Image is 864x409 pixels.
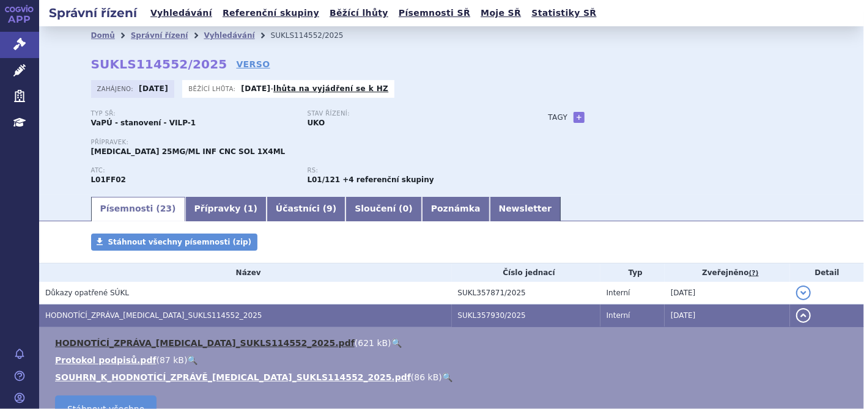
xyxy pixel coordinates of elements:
[796,308,811,323] button: detail
[91,167,295,174] p: ATC:
[248,204,254,213] span: 1
[185,197,267,221] a: Přípravky (1)
[55,337,852,349] li: ( )
[528,5,600,21] a: Statistiky SŘ
[147,5,216,21] a: Vyhledávání
[308,110,512,117] p: Stav řízení:
[91,119,196,127] strong: VaPÚ - stanovení - VILP-1
[574,112,585,123] a: +
[236,58,270,70] a: VERSO
[204,31,254,40] a: Vyhledávání
[342,175,434,184] strong: +4 referenční skupiny
[271,26,360,45] li: SUKLS114552/2025
[442,372,452,382] a: 🔍
[241,84,388,94] p: -
[55,355,157,365] a: Protokol podpisů.pdf
[91,139,524,146] p: Přípravek:
[665,263,790,282] th: Zveřejněno
[600,263,665,282] th: Typ
[91,110,295,117] p: Typ SŘ:
[308,119,325,127] strong: UKO
[391,338,402,348] a: 🔍
[55,372,411,382] a: SOUHRN_K_HODNOTÍCÍ_ZPRÁVĚ_[MEDICAL_DATA]_SUKLS114552_2025.pdf
[91,31,115,40] a: Domů
[160,204,172,213] span: 23
[55,354,852,366] li: ( )
[665,304,790,327] td: [DATE]
[139,84,168,93] strong: [DATE]
[97,84,136,94] span: Zahájeno:
[345,197,421,221] a: Sloučení (0)
[187,355,198,365] a: 🔍
[452,304,600,327] td: SUKL357930/2025
[45,311,262,320] span: HODNOTÍCÍ_ZPRÁVA_KEYTRUDA_SUKLS114552_2025
[91,175,126,184] strong: PEMBROLIZUMAB
[607,289,630,297] span: Interní
[108,238,252,246] span: Stáhnout všechny písemnosti (zip)
[39,263,452,282] th: Název
[39,4,147,21] h2: Správní řízení
[395,5,474,21] a: Písemnosti SŘ
[422,197,490,221] a: Poznámka
[327,204,333,213] span: 9
[403,204,409,213] span: 0
[273,84,388,93] a: lhůta na vyjádření se k HZ
[452,263,600,282] th: Číslo jednací
[796,286,811,300] button: detail
[308,175,341,184] strong: pembrolizumab
[607,311,630,320] span: Interní
[55,338,355,348] a: HODNOTÍCÍ_ZPRÁVA_[MEDICAL_DATA]_SUKLS114552_2025.pdf
[358,338,388,348] span: 621 kB
[414,372,438,382] span: 86 kB
[160,355,184,365] span: 87 kB
[91,197,185,221] a: Písemnosti (23)
[477,5,525,21] a: Moje SŘ
[131,31,188,40] a: Správní řízení
[749,269,759,278] abbr: (?)
[267,197,345,221] a: Účastníci (9)
[308,167,512,174] p: RS:
[91,147,286,156] span: [MEDICAL_DATA] 25MG/ML INF CNC SOL 1X4ML
[790,263,864,282] th: Detail
[45,289,129,297] span: Důkazy opatřené SÚKL
[91,57,227,72] strong: SUKLS114552/2025
[490,197,561,221] a: Newsletter
[452,282,600,304] td: SUKL357871/2025
[219,5,323,21] a: Referenční skupiny
[55,371,852,383] li: ( )
[241,84,270,93] strong: [DATE]
[665,282,790,304] td: [DATE]
[548,110,568,125] h3: Tagy
[326,5,392,21] a: Běžící lhůty
[188,84,238,94] span: Běžící lhůta:
[91,234,258,251] a: Stáhnout všechny písemnosti (zip)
